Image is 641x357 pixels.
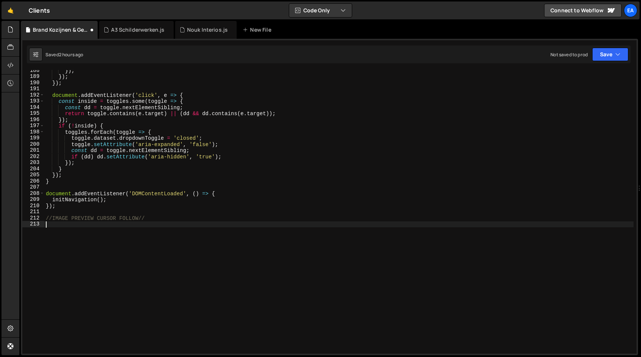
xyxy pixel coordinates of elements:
[22,129,44,135] div: 198
[289,4,352,17] button: Code Only
[22,154,44,160] div: 202
[22,104,44,111] div: 194
[624,4,637,17] a: Ea
[1,1,20,19] a: 🤙
[592,48,628,61] button: Save
[22,141,44,148] div: 200
[22,166,44,172] div: 204
[22,172,44,178] div: 205
[22,159,44,166] div: 203
[22,178,44,184] div: 206
[22,67,44,74] div: 188
[22,117,44,123] div: 196
[29,6,50,15] div: Clients
[22,190,44,197] div: 208
[45,51,83,58] div: Saved
[550,51,588,58] div: Not saved to prod
[22,135,44,141] div: 199
[22,221,44,227] div: 213
[22,80,44,86] div: 190
[22,203,44,209] div: 210
[33,26,89,34] div: Brand Kozijnen & Geveltechnieken.js
[22,73,44,80] div: 189
[243,26,274,34] div: New File
[22,215,44,221] div: 212
[22,92,44,98] div: 192
[22,110,44,117] div: 195
[22,86,44,92] div: 191
[111,26,164,34] div: A3 Schilderwerken.js
[22,147,44,154] div: 201
[22,184,44,190] div: 207
[22,209,44,215] div: 211
[22,196,44,203] div: 209
[59,51,83,58] div: 2 hours ago
[544,4,622,17] a: Connect to Webflow
[22,123,44,129] div: 197
[187,26,228,34] div: Nouk Interios.js
[22,98,44,104] div: 193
